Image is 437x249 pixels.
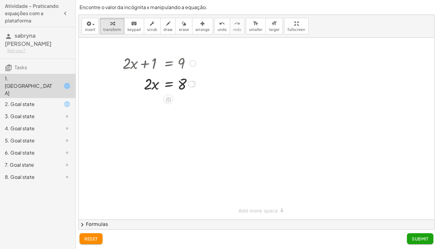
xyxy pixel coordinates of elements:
button: chevron_rightFormulas [79,220,434,229]
span: erase [179,28,189,32]
button: Submit [407,233,433,244]
i: format_size [271,20,277,27]
button: format_sizelarger [266,18,283,34]
span: transform [103,28,121,32]
button: scrub [144,18,161,34]
button: format_sizesmaller [246,18,266,34]
span: Tasks [15,64,27,70]
button: redoredo [230,18,245,34]
button: keyboardkeypad [124,18,144,34]
button: undoundo [214,18,230,34]
i: Task not started. [63,161,71,169]
span: Submit [412,236,429,241]
div: 7. Goal state [5,161,54,169]
span: sabryna [PERSON_NAME] [5,32,52,47]
i: redo [234,20,240,27]
button: arrange [192,18,213,34]
span: arrange [195,28,210,32]
span: scrub [147,28,157,32]
i: Task not started. [63,137,71,144]
i: format_size [253,20,259,27]
span: Add more space [239,208,278,214]
i: Task not started. [63,149,71,156]
span: reset [84,236,98,241]
span: insert [85,28,95,32]
span: smaller [249,28,263,32]
span: draw [164,28,173,32]
i: keyboard [131,20,137,27]
span: keypad [127,28,141,32]
button: draw [160,18,176,34]
button: erase [175,18,192,34]
div: Not you? [7,48,71,54]
button: fullscreen [284,18,308,34]
span: chevron_right [79,221,86,228]
span: larger [269,28,279,32]
div: 4. Goal state [5,125,54,132]
div: 2. Goal state [5,101,54,108]
i: Task started. [63,82,71,90]
div: 5. Goal state [5,137,54,144]
i: undo [219,20,225,27]
div: Apply the same math to both sides of the equation [164,94,173,104]
span: fullscreen [287,28,305,32]
button: insert [82,18,99,34]
i: Task not started. [63,125,71,132]
p: Encontre o valor da incógnita x manipulando a equação. [80,4,433,11]
i: Task not started. [63,173,71,181]
button: reset [80,233,103,244]
div: 8. Goal state [5,173,54,181]
h4: Atividade - Praticando equações com a plataforma [5,2,60,24]
span: undo [218,28,227,32]
i: Task started. [63,101,71,108]
div: 1. [GEOGRAPHIC_DATA] [5,75,54,97]
div: 3. Goal state [5,113,54,120]
i: Task not started. [63,113,71,120]
div: 6. Goal state [5,149,54,156]
button: transform [100,18,124,34]
span: redo [233,28,241,32]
